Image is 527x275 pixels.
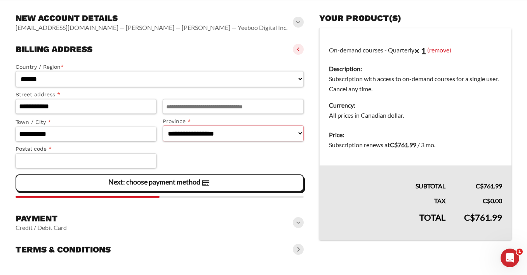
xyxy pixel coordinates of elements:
th: Tax [320,191,455,206]
span: C$ [464,212,475,223]
label: Town / City [16,118,157,127]
vaadin-horizontal-layout: Credit / Debit Card [16,224,67,231]
h3: Billing address [16,44,92,55]
span: Subscription renews at . [329,141,435,148]
label: Country / Region [16,63,304,71]
th: Subtotal [320,165,455,191]
dd: All prices in Canadian dollar. [329,110,502,120]
h3: New account details [16,13,287,24]
dt: Description: [329,64,502,74]
dt: Currency: [329,100,502,110]
bdi: 761.99 [464,212,502,223]
bdi: 0.00 [483,197,502,204]
iframe: Intercom live chat [501,249,519,267]
td: On-demand courses - Quarterly [320,28,511,125]
h3: Payment [16,213,67,224]
span: C$ [476,182,484,190]
span: 1 [517,249,523,255]
bdi: 761.99 [476,182,502,190]
th: Total [320,206,455,240]
label: Province [163,117,304,126]
vaadin-horizontal-layout: [EMAIL_ADDRESS][DOMAIN_NAME] — [PERSON_NAME] — [PERSON_NAME] — Yeeboo Digital Inc. [16,24,287,31]
span: C$ [483,197,490,204]
vaadin-button: Next: choose payment method [16,174,304,191]
h3: Terms & conditions [16,244,111,255]
strong: × 1 [414,45,426,56]
label: Street address [16,90,157,99]
bdi: 761.99 [390,141,416,148]
dd: Subscription with access to on-demand courses for a single user. Cancel any time. [329,74,502,94]
span: C$ [390,141,398,148]
dt: Price: [329,130,502,140]
label: Postal code [16,144,157,153]
a: (remove) [427,46,451,53]
span: / 3 mo [417,141,434,148]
